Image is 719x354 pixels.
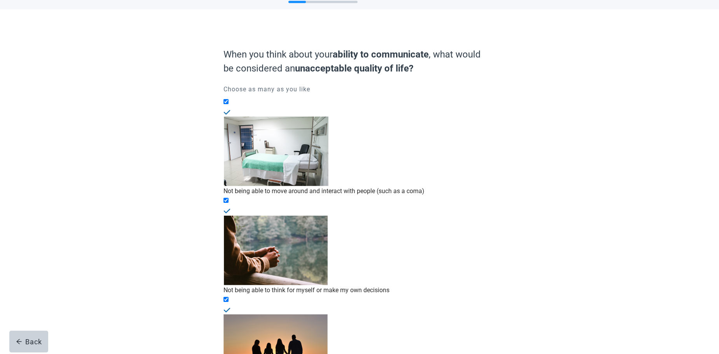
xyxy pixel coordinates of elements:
[223,198,229,203] input: Not being able to think for myself or make my own decisions, checkbox, checked
[223,206,496,295] div: Not being able to think for myself or make my own decisions, checkbox, checked
[333,49,429,60] strong: ability to communicate
[223,99,229,104] input: Not being able to move around and interact with people (such as a coma), checkbox, checked
[16,338,22,345] span: arrow-left
[223,107,496,196] div: Not being able to move around and interact with people (such as a coma), checkbox, checked
[16,338,42,345] div: Back
[295,63,414,74] strong: unacceptable quality of life?
[223,47,492,75] label: When you think about your , what would be considered an
[223,297,229,302] input: Not being able to have meaningful relationships or recognize family/friends, checkbox, checked
[223,186,496,196] div: Not being able to move around and interact with people (such as a coma)
[223,285,496,295] div: Not being able to think for myself or make my own decisions
[9,331,48,352] button: arrow-leftBack
[223,85,496,94] p: Choose as many as you like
